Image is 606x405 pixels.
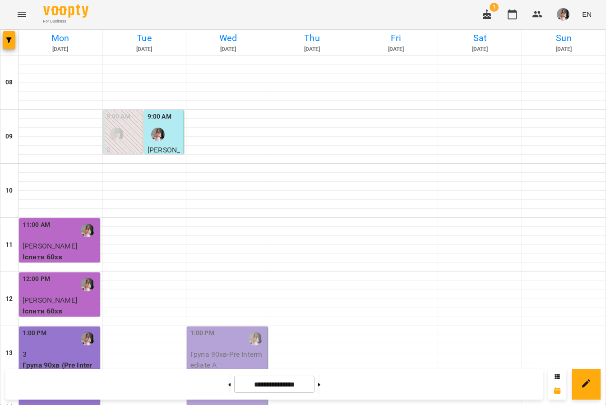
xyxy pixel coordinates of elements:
h6: 13 [5,348,13,358]
h6: [DATE] [439,45,520,54]
img: Марія Бєлогурова [81,224,94,237]
p: Група 90хв (Pre Intermediate A) [23,360,98,381]
img: Марія Бєлогурова [81,278,94,291]
h6: Wed [188,31,268,45]
span: [PERSON_NAME] Халеон [148,146,180,175]
h6: [DATE] [523,45,604,54]
span: [PERSON_NAME] [23,296,77,304]
h6: Sat [439,31,520,45]
h6: 12 [5,294,13,304]
h6: Thu [272,31,352,45]
h6: [DATE] [104,45,185,54]
h6: Sun [523,31,604,45]
label: 1:00 PM [23,328,46,338]
label: 1:00 PM [190,328,214,338]
label: 9:00 AM [106,112,130,122]
p: 3 [23,349,98,360]
span: EN [582,9,592,19]
p: Іспити 60хв [23,252,98,262]
span: [PERSON_NAME] [23,242,77,250]
button: EN [578,6,595,23]
h6: [DATE] [356,45,436,54]
h6: Fri [356,31,436,45]
h6: 11 [5,240,13,250]
h6: [DATE] [20,45,101,54]
h6: 10 [5,186,13,196]
img: Марія Бєлогурова [110,128,124,141]
label: 9:00 AM [148,112,171,122]
label: 12:00 PM [23,274,50,284]
h6: 09 [5,132,13,142]
img: Марія Бєлогурова [151,128,165,141]
img: Марія Бєлогурова [249,332,262,345]
h6: [DATE] [272,45,352,54]
img: b3d641f4c4777ccbd52dfabb287f3e8a.jpg [557,8,569,21]
p: 0 [106,145,141,156]
button: Menu [11,4,32,25]
p: Іспити 60хв [23,306,98,317]
h6: 08 [5,78,13,87]
label: 11:00 AM [23,220,50,230]
h6: Tue [104,31,185,45]
h6: Mon [20,31,101,45]
p: Група 90хв - Pre Intermediate A [190,349,266,370]
img: Voopty Logo [43,5,88,18]
img: Марія Бєлогурова [81,332,94,345]
span: For Business [43,18,88,24]
span: 1 [490,3,499,12]
h6: [DATE] [188,45,268,54]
